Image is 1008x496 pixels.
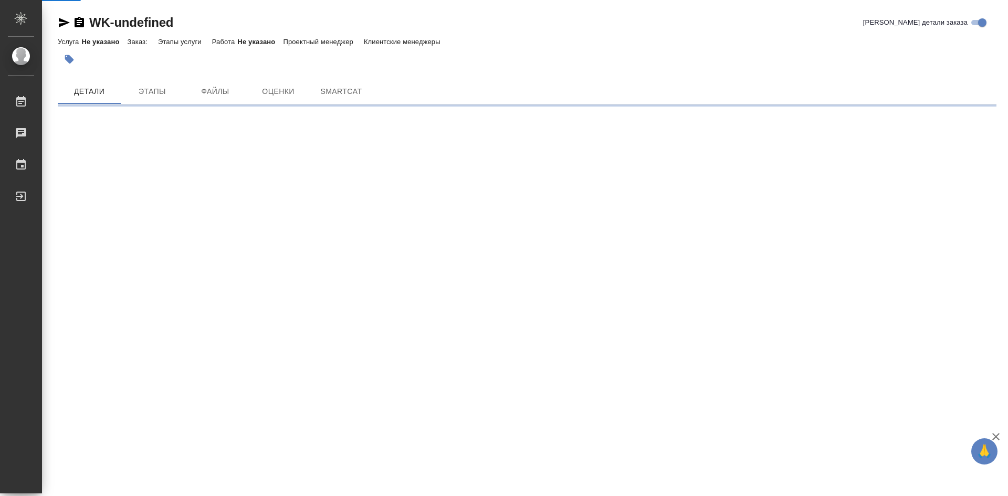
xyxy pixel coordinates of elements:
[81,38,127,46] p: Не указано
[212,38,238,46] p: Работа
[863,17,968,28] span: [PERSON_NAME] детали заказа
[127,38,150,46] p: Заказ:
[316,85,366,98] span: SmartCat
[971,438,997,465] button: 🙏
[58,48,81,71] button: Добавить тэг
[58,38,81,46] p: Услуга
[58,16,70,29] button: Скопировать ссылку для ЯМессенджера
[283,38,355,46] p: Проектный менеджер
[237,38,283,46] p: Не указано
[89,15,173,29] a: WK-undefined
[975,440,993,462] span: 🙏
[364,38,443,46] p: Клиентские менеджеры
[64,85,114,98] span: Детали
[253,85,303,98] span: Оценки
[190,85,240,98] span: Файлы
[73,16,86,29] button: Скопировать ссылку
[158,38,204,46] p: Этапы услуги
[127,85,177,98] span: Этапы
